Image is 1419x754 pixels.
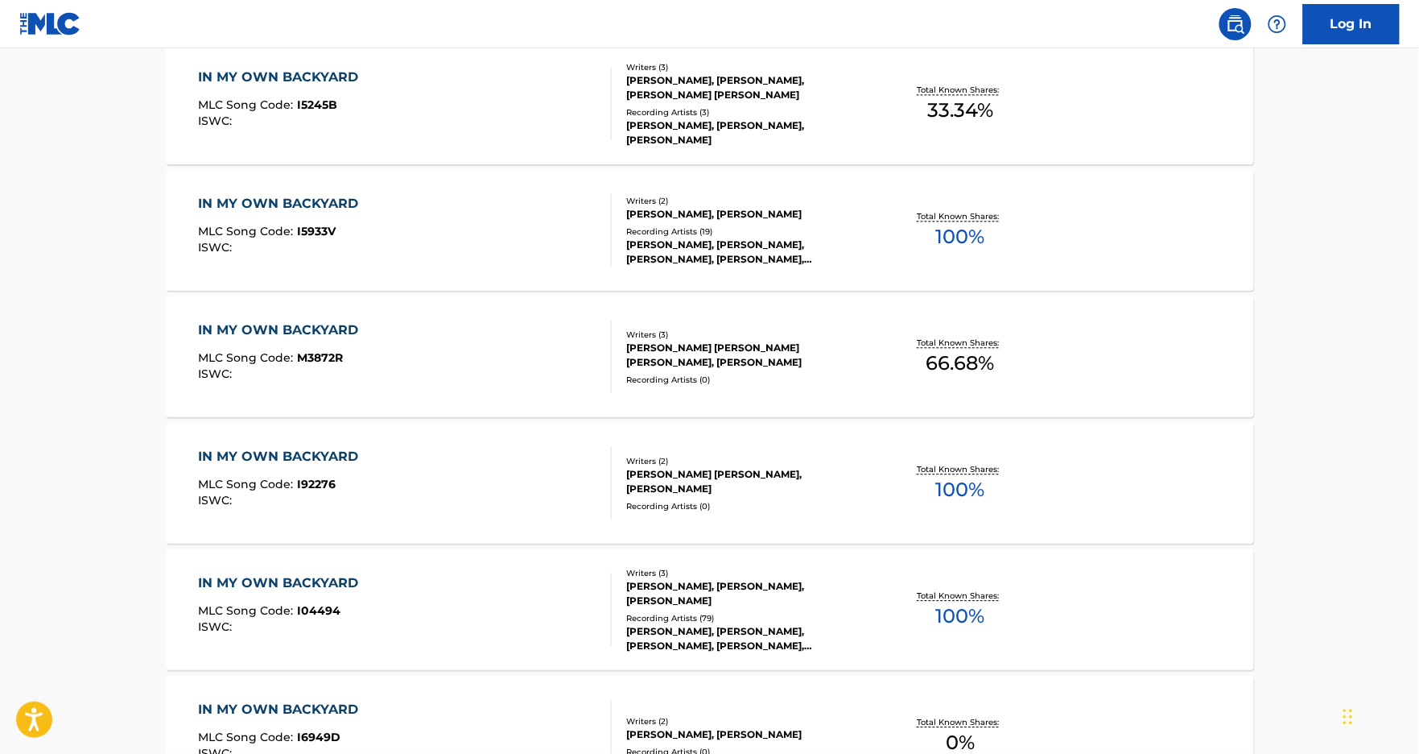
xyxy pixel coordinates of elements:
span: MLC Song Code : [198,350,297,365]
img: search [1226,14,1245,34]
p: Total Known Shares: [918,337,1004,349]
p: Total Known Shares: [918,84,1004,96]
p: Total Known Shares: [918,210,1004,222]
span: ISWC : [198,493,236,507]
span: ISWC : [198,240,236,255]
span: I6949D [297,730,340,744]
span: ISWC : [198,367,236,381]
span: ISWC : [198,114,236,128]
div: [PERSON_NAME], [PERSON_NAME] [627,727,870,742]
span: 100 % [936,222,985,251]
span: ISWC : [198,619,236,634]
p: Total Known Shares: [918,716,1004,728]
div: Writers ( 3 ) [627,61,870,73]
a: IN MY OWN BACKYARDMLC Song Code:I04494ISWC:Writers (3)[PERSON_NAME], [PERSON_NAME], [PERSON_NAME]... [166,549,1254,670]
span: 66.68 % [926,349,995,378]
iframe: Chat Widget [1339,677,1419,754]
div: [PERSON_NAME], [PERSON_NAME], [PERSON_NAME], [PERSON_NAME], [PERSON_NAME] [627,238,870,267]
p: Total Known Shares: [918,590,1004,602]
div: [PERSON_NAME], [PERSON_NAME], [PERSON_NAME] [627,579,870,608]
div: [PERSON_NAME], [PERSON_NAME] [627,207,870,222]
a: IN MY OWN BACKYARDMLC Song Code:I5933VISWC:Writers (2)[PERSON_NAME], [PERSON_NAME]Recording Artis... [166,170,1254,291]
div: IN MY OWN BACKYARD [198,447,366,466]
a: IN MY OWN BACKYARDMLC Song Code:M3872RISWC:Writers (3)[PERSON_NAME] [PERSON_NAME] [PERSON_NAME], ... [166,296,1254,417]
span: I92276 [297,477,336,491]
div: Recording Artists ( 3 ) [627,106,870,118]
span: I5933V [297,224,336,238]
a: IN MY OWN BACKYARDMLC Song Code:I5245BISWC:Writers (3)[PERSON_NAME], [PERSON_NAME], [PERSON_NAME]... [166,43,1254,164]
span: 100 % [936,475,985,504]
div: [PERSON_NAME], [PERSON_NAME], [PERSON_NAME], [PERSON_NAME], [PERSON_NAME] [627,624,870,653]
div: [PERSON_NAME] [PERSON_NAME] [PERSON_NAME], [PERSON_NAME] [627,341,870,370]
div: IN MY OWN BACKYARD [198,321,366,340]
div: IN MY OWN BACKYARD [198,700,366,719]
div: Drag [1343,693,1353,741]
span: M3872R [297,350,343,365]
span: MLC Song Code : [198,224,297,238]
div: Help [1261,8,1293,40]
span: MLC Song Code : [198,477,297,491]
div: IN MY OWN BACKYARD [198,574,366,593]
div: IN MY OWN BACKYARD [198,68,366,87]
div: IN MY OWN BACKYARD [198,194,366,213]
span: I04494 [297,603,340,618]
span: 33.34 % [927,96,993,125]
div: Recording Artists ( 0 ) [627,500,870,512]
div: Recording Artists ( 79 ) [627,612,870,624]
a: Public Search [1219,8,1252,40]
div: Recording Artists ( 0 ) [627,374,870,386]
div: Writers ( 2 ) [627,195,870,207]
div: [PERSON_NAME] [PERSON_NAME], [PERSON_NAME] [627,467,870,496]
div: Writers ( 2 ) [627,715,870,727]
img: MLC Logo [19,12,81,35]
div: Recording Artists ( 19 ) [627,226,870,238]
a: Log In [1303,4,1400,44]
span: 100 % [936,602,985,631]
span: MLC Song Code : [198,730,297,744]
span: MLC Song Code : [198,603,297,618]
a: IN MY OWN BACKYARDMLC Song Code:I92276ISWC:Writers (2)[PERSON_NAME] [PERSON_NAME], [PERSON_NAME]R... [166,423,1254,544]
div: [PERSON_NAME], [PERSON_NAME], [PERSON_NAME] [PERSON_NAME] [627,73,870,102]
img: help [1268,14,1287,34]
span: I5245B [297,97,337,112]
p: Total Known Shares: [918,463,1004,475]
div: [PERSON_NAME], [PERSON_NAME], [PERSON_NAME] [627,118,870,147]
span: MLC Song Code : [198,97,297,112]
div: Writers ( 2 ) [627,455,870,467]
div: Writers ( 3 ) [627,329,870,341]
div: Writers ( 3 ) [627,567,870,579]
